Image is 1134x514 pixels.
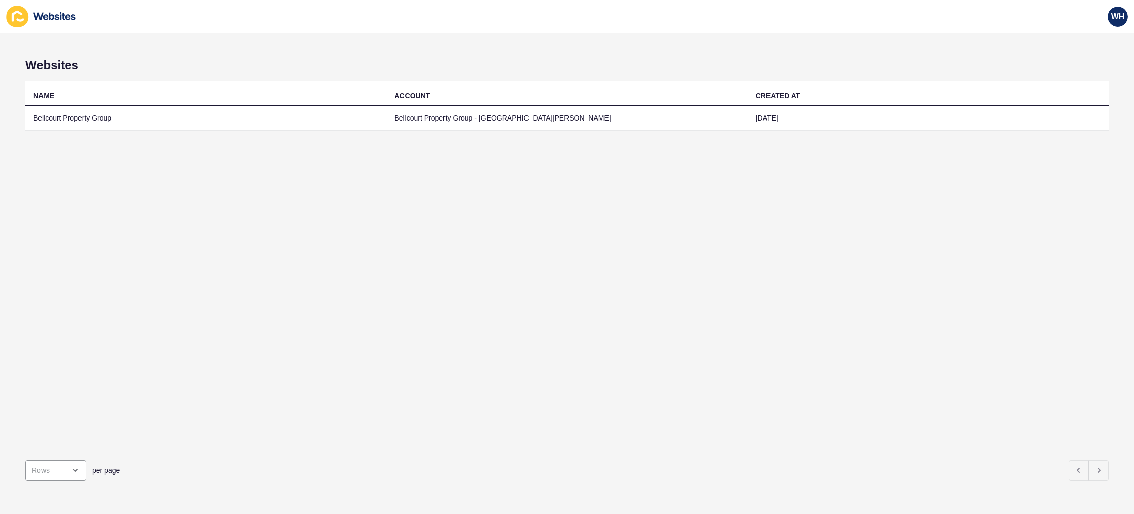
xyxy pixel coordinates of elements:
span: per page [92,465,120,476]
div: open menu [25,460,86,481]
div: ACCOUNT [394,91,430,101]
h1: Websites [25,58,1109,72]
span: WH [1111,12,1125,22]
td: Bellcourt Property Group [25,106,386,131]
div: NAME [33,91,54,101]
td: [DATE] [748,106,1109,131]
div: CREATED AT [756,91,800,101]
td: Bellcourt Property Group - [GEOGRAPHIC_DATA][PERSON_NAME] [386,106,747,131]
